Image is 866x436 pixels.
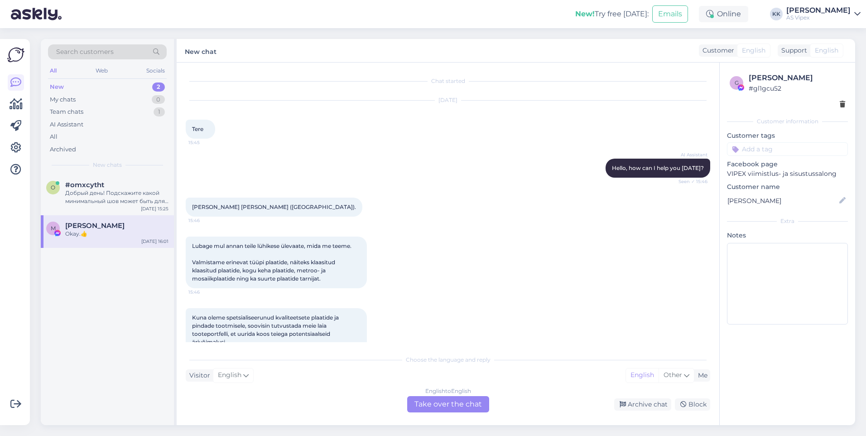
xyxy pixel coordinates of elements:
[786,14,851,21] div: AS Vipex
[50,120,83,129] div: AI Assistant
[770,8,783,20] div: KK
[141,238,168,245] div: [DATE] 16:01
[50,132,58,141] div: All
[699,46,734,55] div: Customer
[674,151,707,158] span: AI Assistant
[65,181,104,189] span: #omxcytht
[727,231,848,240] p: Notes
[144,65,167,77] div: Socials
[699,6,748,22] div: Online
[186,371,210,380] div: Visitor
[727,160,848,169] p: Facebook page
[664,371,682,379] span: Other
[727,196,837,206] input: Add name
[786,7,861,21] a: [PERSON_NAME]AS Vipex
[626,368,659,382] div: English
[65,189,168,205] div: Добрый день! Подскажите какой минимальный шов может быть для стеклоблоков?
[727,217,848,225] div: Extra
[218,370,241,380] span: English
[749,83,845,93] div: # gl1gcu52
[93,161,122,169] span: New chats
[727,117,848,126] div: Customer information
[65,222,125,230] span: Miral Domingotiles
[192,242,351,282] span: Lubage mul annan teile lühikese ülevaate, mida me teeme. Valmistame erinevat tüüpi plaatide, näit...
[694,371,707,380] div: Me
[50,107,83,116] div: Team chats
[185,44,216,57] label: New chat
[727,131,848,140] p: Customer tags
[652,5,688,23] button: Emails
[727,169,848,179] p: VIPEX viimistlus- ja sisustussalong
[192,126,203,132] span: Tere
[742,46,765,55] span: English
[154,107,165,116] div: 1
[575,10,595,18] b: New!
[65,230,168,238] div: Okay.👍
[50,82,64,92] div: New
[51,184,55,191] span: o
[186,96,710,104] div: [DATE]
[425,387,471,395] div: English to English
[407,396,489,412] div: Take over the chat
[48,65,58,77] div: All
[186,77,710,85] div: Chat started
[612,165,704,171] span: Hello, how can I help you [DATE]?
[815,46,838,55] span: English
[575,9,649,19] div: Try free [DATE]:
[675,398,710,411] div: Block
[727,182,848,192] p: Customer name
[51,225,56,232] span: M
[192,314,340,345] span: Kuna oleme spetsialiseerunud kvaliteetsete plaatide ja pindade tootmisele, soovisin tutvustada me...
[188,289,222,296] span: 15:46
[7,46,24,63] img: Askly Logo
[186,356,710,364] div: Choose the language and reply
[188,139,222,146] span: 15:45
[674,178,707,185] span: Seen ✓ 15:46
[152,95,165,104] div: 0
[786,7,851,14] div: [PERSON_NAME]
[152,82,165,92] div: 2
[56,47,114,57] span: Search customers
[614,398,671,411] div: Archive chat
[192,203,356,210] span: [PERSON_NAME] [PERSON_NAME] ([GEOGRAPHIC_DATA]).
[188,217,222,224] span: 15:46
[141,205,168,212] div: [DATE] 15:25
[749,73,845,83] div: [PERSON_NAME]
[94,65,110,77] div: Web
[735,79,739,86] span: g
[50,95,76,104] div: My chats
[50,145,76,154] div: Archived
[727,142,848,156] input: Add a tag
[778,46,807,55] div: Support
